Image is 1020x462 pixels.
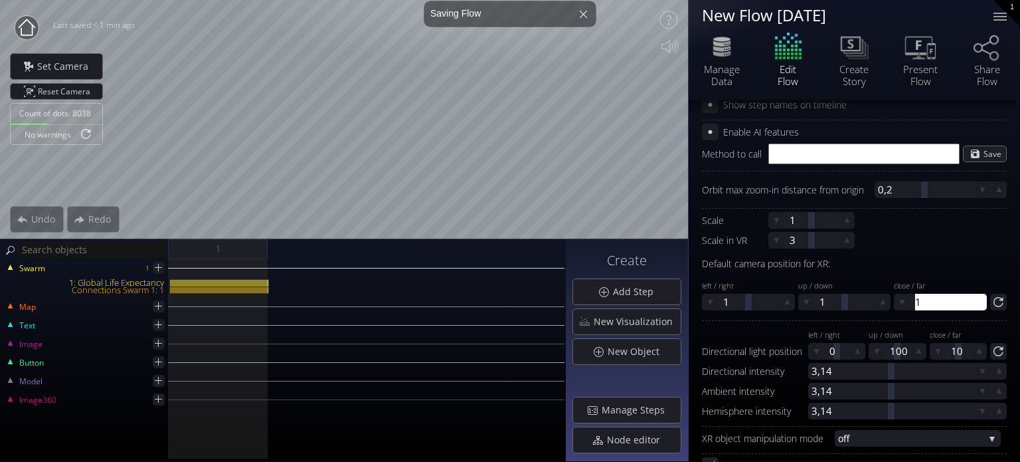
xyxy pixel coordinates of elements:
[19,376,42,388] span: Model
[983,146,1006,162] span: Save
[869,331,926,341] div: up / down
[1,287,169,294] div: Connections Swarm 1: 1
[19,301,36,313] span: Map
[702,383,808,400] div: Ambient intensity
[216,241,220,257] span: 1
[702,430,835,447] div: XR object manipulation mode
[612,285,661,298] span: Add Step
[723,96,847,113] div: Show step names on timeline
[702,363,808,380] div: Directional intensity
[593,315,681,328] span: New Visualization
[38,84,95,99] span: Reset Camera
[723,124,799,140] div: Enable AI features
[702,212,768,229] div: Scale
[838,430,984,447] span: off
[702,343,808,360] div: Directional light position
[145,260,149,277] div: 1
[19,357,44,369] span: Button
[808,331,865,341] div: left / right
[702,282,795,292] div: left / right
[19,241,166,258] input: Search objects
[1,279,169,287] div: 1: Global Life Expectancy
[831,63,877,87] div: Create Story
[798,282,891,292] div: up / down
[19,320,35,332] span: Text
[930,331,987,341] div: close / far
[601,404,673,417] span: Manage Steps
[702,7,977,23] div: New Flow [DATE]
[894,282,987,292] div: close / far
[702,255,1007,272] div: Default camera position for XR:
[37,60,96,73] span: Set Camera
[702,232,768,249] div: Scale in VR
[572,253,681,268] h3: Create
[897,63,944,87] div: Present Flow
[19,263,45,275] span: Swarm
[702,403,808,419] div: Hemisphere intensity
[699,63,745,87] div: Manage Data
[964,63,1010,87] div: Share Flow
[607,345,667,358] span: New Object
[606,433,668,447] span: Node editor
[702,146,762,162] div: Method to call
[702,181,875,198] div: Orbit max zoom-in distance from origin
[19,338,42,350] span: Image
[19,394,56,406] span: Image360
